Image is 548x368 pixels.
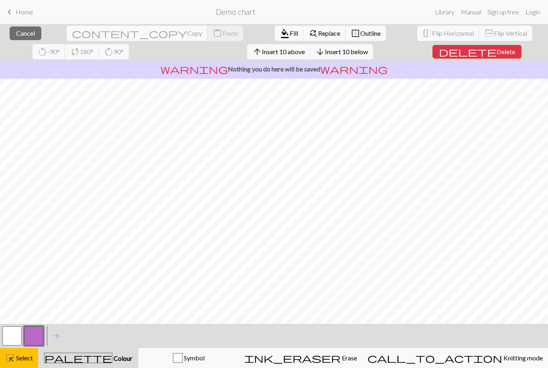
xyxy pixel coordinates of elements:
[104,46,114,57] span: rotate_right
[216,7,256,16] h2: Demo chart
[494,29,527,37] span: Flip Vertical
[45,352,112,364] span: palette
[458,4,484,20] a: Manual
[318,29,340,37] span: Replace
[5,5,33,19] a: Home
[280,28,290,39] span: format_color_fill
[16,8,33,16] span: Home
[80,48,93,55] span: 180°
[112,354,132,362] span: Colour
[325,48,368,55] span: Insert 10 below
[32,44,65,59] button: -90°
[67,26,208,41] button: Copy
[351,28,360,39] span: border_outer
[315,46,325,57] span: arrow_downward
[320,63,388,75] span: warning
[341,354,357,362] span: Erase
[70,46,80,57] span: sync
[244,352,341,364] span: ink_eraser
[10,26,41,40] button: Cancel
[99,44,129,59] button: 90°
[303,26,346,41] button: Replace
[432,4,458,20] a: Library
[417,26,479,41] button: Flip Horizontal
[345,26,386,41] button: Outline
[275,26,304,41] button: Fill
[160,63,228,75] span: warning
[5,352,15,364] span: highlight_alt
[422,28,432,39] span: flip
[239,348,362,368] button: Erase
[247,44,311,59] button: Insert 10 above
[5,6,14,18] span: keyboard_arrow_left
[310,44,373,59] button: Insert 10 below
[65,44,99,59] button: 180°
[38,348,138,368] button: Colour
[3,64,545,74] p: Nothing you do here will be saved
[262,48,305,55] span: Insert 10 above
[483,28,495,38] span: flip
[439,46,497,57] span: delete
[52,330,62,342] span: add
[183,354,205,362] span: Symbol
[367,352,502,364] span: call_to_action
[522,4,543,20] a: Login
[72,28,187,39] span: content_copy
[16,29,35,37] span: Cancel
[290,29,298,37] span: Fill
[362,348,548,368] button: Knitting mode
[114,48,124,55] span: 90°
[138,348,239,368] button: Symbol
[484,4,522,20] a: Sign up free
[432,45,522,59] button: Delete
[187,29,202,37] span: Copy
[309,28,318,39] span: find_replace
[15,354,33,362] span: Select
[47,48,60,55] span: -90°
[497,48,515,55] span: Delete
[432,29,474,37] span: Flip Horizontal
[502,354,543,362] span: Knitting mode
[360,29,381,37] span: Outline
[479,26,532,41] button: Flip Vertical
[38,46,47,57] span: rotate_left
[252,46,262,57] span: arrow_upward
